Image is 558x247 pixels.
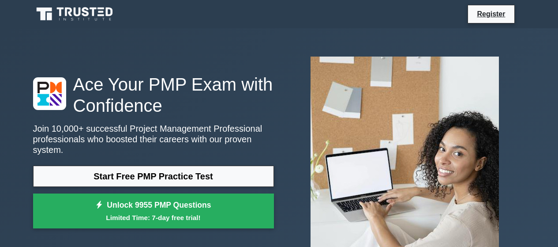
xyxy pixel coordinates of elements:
a: Unlock 9955 PMP QuestionsLimited Time: 7-day free trial! [33,194,274,229]
h1: Ace Your PMP Exam with Confidence [33,74,274,116]
p: Join 10,000+ successful Project Management Professional professionals who boosted their careers w... [33,123,274,155]
small: Limited Time: 7-day free trial! [44,213,263,223]
a: Register [472,8,510,19]
a: Start Free PMP Practice Test [33,166,274,187]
